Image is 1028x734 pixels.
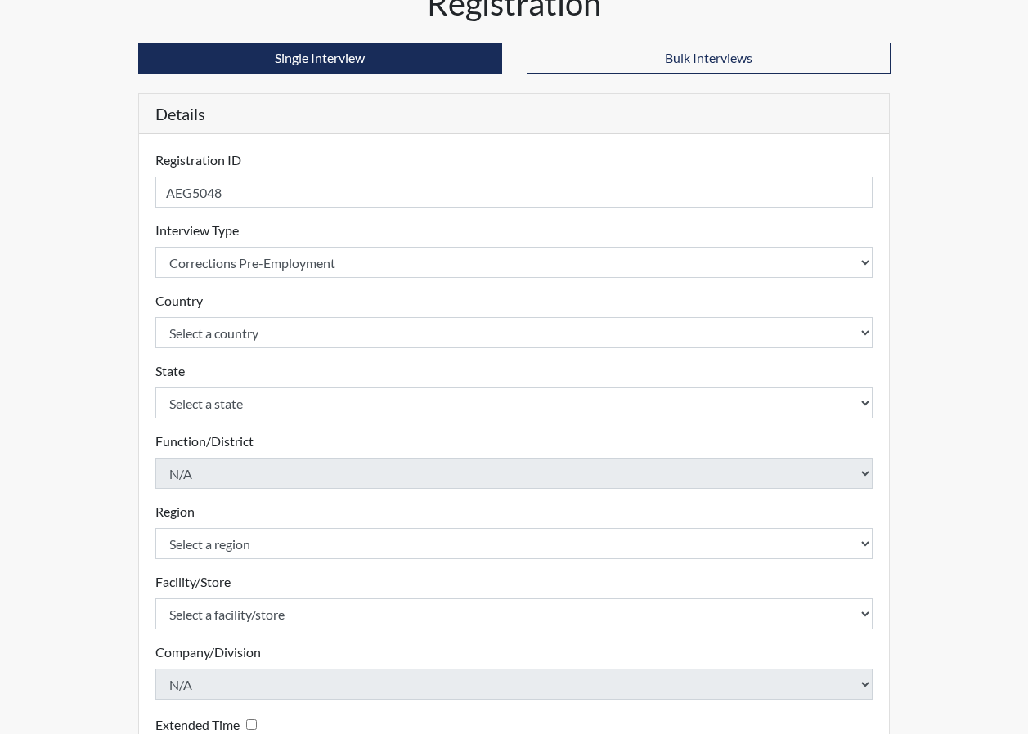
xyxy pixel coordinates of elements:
[155,502,195,521] label: Region
[155,642,261,662] label: Company/Division
[527,43,891,74] button: Bulk Interviews
[155,361,185,381] label: State
[155,150,241,170] label: Registration ID
[155,177,873,208] input: Insert a Registration ID, which needs to be a unique alphanumeric value for each interviewee
[155,221,239,240] label: Interview Type
[139,94,890,134] h5: Details
[155,432,254,451] label: Function/District
[155,572,231,592] label: Facility/Store
[155,291,203,311] label: Country
[138,43,502,74] button: Single Interview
